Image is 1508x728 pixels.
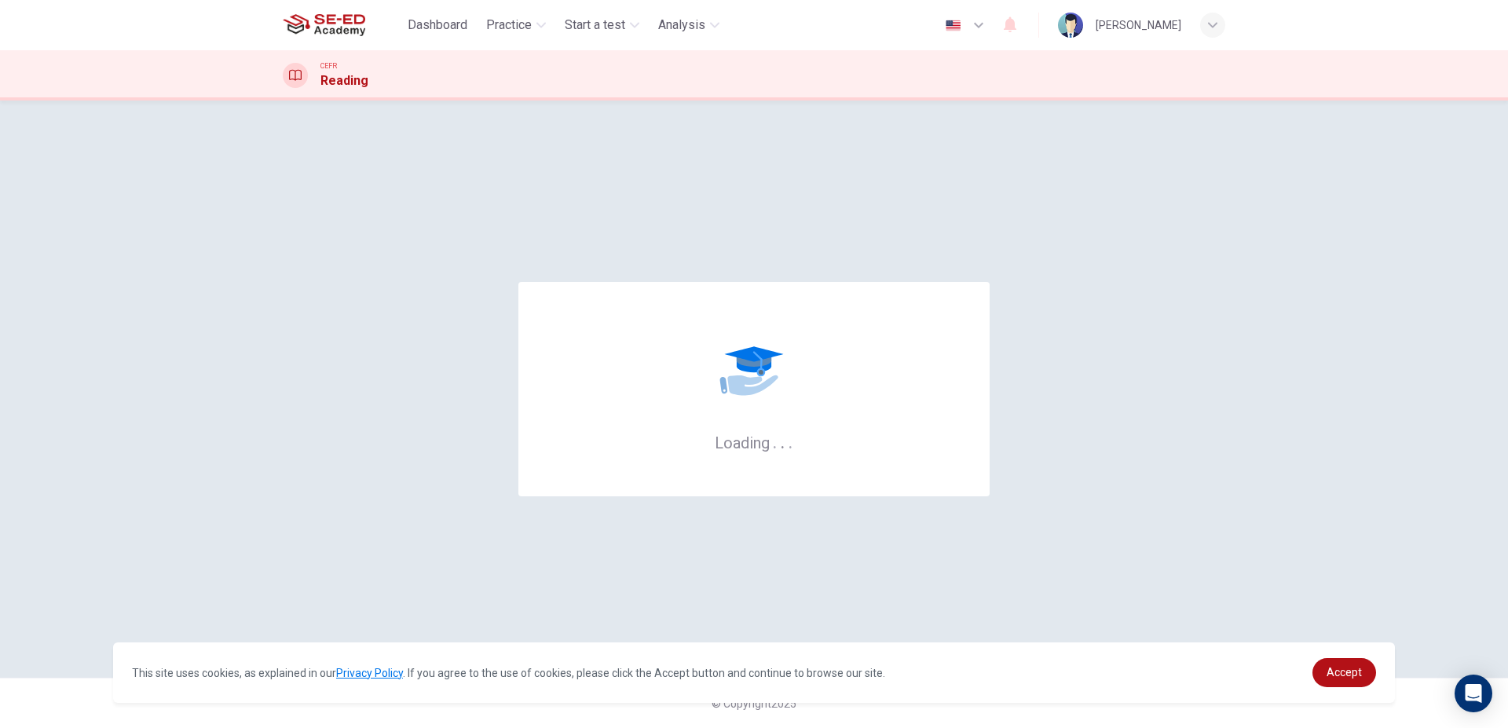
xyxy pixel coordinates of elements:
[652,11,726,39] button: Analysis
[113,642,1395,703] div: cookieconsent
[283,9,365,41] img: SE-ED Academy logo
[772,428,778,454] h6: .
[565,16,625,35] span: Start a test
[943,20,963,31] img: en
[408,16,467,35] span: Dashboard
[480,11,552,39] button: Practice
[1058,13,1083,38] img: Profile picture
[336,667,403,679] a: Privacy Policy
[1327,666,1362,679] span: Accept
[320,60,337,71] span: CEFR
[1096,16,1181,35] div: [PERSON_NAME]
[788,428,793,454] h6: .
[558,11,646,39] button: Start a test
[401,11,474,39] button: Dashboard
[780,428,785,454] h6: .
[486,16,532,35] span: Practice
[1455,675,1492,712] div: Open Intercom Messenger
[320,71,368,90] h1: Reading
[1312,658,1376,687] a: dismiss cookie message
[712,697,796,710] span: © Copyright 2025
[658,16,705,35] span: Analysis
[132,667,885,679] span: This site uses cookies, as explained in our . If you agree to the use of cookies, please click th...
[283,9,401,41] a: SE-ED Academy logo
[715,432,793,452] h6: Loading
